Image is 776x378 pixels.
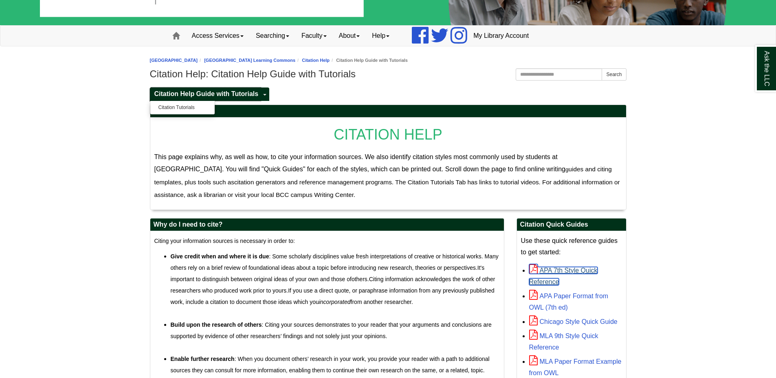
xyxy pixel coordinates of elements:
a: [GEOGRAPHIC_DATA] Learning Commons [204,58,295,63]
a: MLA Paper Format Example from OWL [529,358,622,376]
h1: Citation Help: Citation Help Guide with Tutorials [150,68,627,80]
span: Citation Help Guide with Tutorials [154,90,259,97]
a: APA Paper Format from OWL (7th ed) [529,293,609,311]
a: Citation Tutorials [150,103,215,112]
span: It's important to distinguish between original ideas of your own and those of [171,264,485,282]
span: : Citing your sources demonstrates to your reader that your arguments and conclusions are support... [171,321,492,339]
p: Use these quick reference guides to get started: [521,235,622,258]
span: : Some scholarly disciplines value fresh interpretations of creative or historical works. Many ot... [171,253,499,317]
a: Help [366,26,396,46]
div: Guide Pages [150,87,627,101]
a: Access Services [186,26,250,46]
span: : When you document others’ research in your work, you provide your reader with a path to additio... [171,356,490,374]
li: Citation Help Guide with Tutorials [330,57,408,64]
strong: Build upon the research of others [171,321,262,328]
a: Chicago Style Quick Guide [529,318,618,325]
a: APA 7th Style Quick Reference [529,267,598,285]
h2: Why do I need to cite? [150,218,504,231]
a: Citation Help Guide with Tutorials [150,87,261,101]
span: citation generators and reference management programs. The Citation Tutorials Tab has links to tu... [154,179,620,199]
h2: Citation Quick Guides [517,218,626,231]
a: MLA 9th Style Quick Reference [529,332,598,351]
em: incorporated [319,299,351,305]
a: Citation Help [302,58,330,63]
span: Citing your information sources is necessary in order to: [154,238,295,244]
strong: Enable further research [171,356,235,362]
span: This page explains why, as well as how, to cite your information sources. We also identify citati... [154,153,569,173]
strong: Give credit when and where it is due [171,253,269,260]
h2: Citation Help [150,105,626,118]
a: Searching [250,26,295,46]
span: CITATION HELP [334,126,442,143]
span: uides and citing templates, plus tools such as [154,166,612,186]
nav: breadcrumb [150,57,627,64]
a: Faculty [295,26,333,46]
button: Search [602,68,626,81]
span: g [565,166,569,173]
a: About [333,26,366,46]
span: others. [352,276,369,282]
a: [GEOGRAPHIC_DATA] [150,58,198,63]
a: My Library Account [467,26,535,46]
